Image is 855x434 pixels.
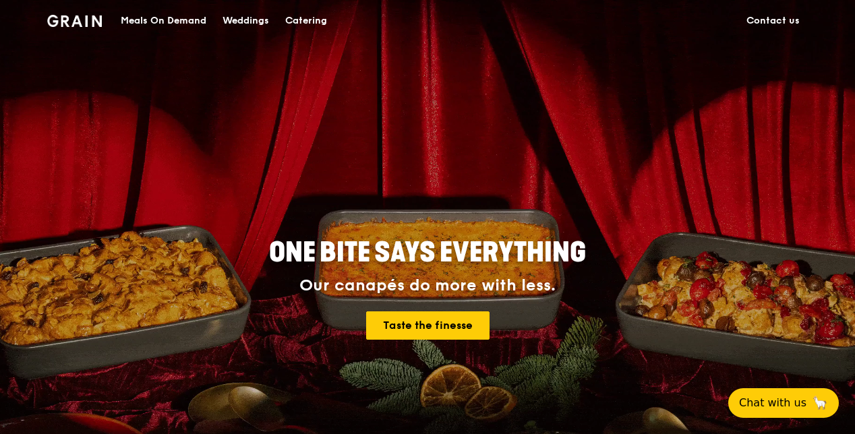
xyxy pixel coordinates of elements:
img: Grain [47,15,102,27]
div: Catering [285,1,327,41]
div: Weddings [223,1,269,41]
span: ONE BITE SAYS EVERYTHING [269,237,586,269]
a: Taste the finesse [366,311,490,340]
span: Chat with us [739,395,806,411]
div: Our canapés do more with less. [185,276,670,295]
a: Weddings [214,1,277,41]
button: Chat with us🦙 [728,388,839,418]
span: 🦙 [812,395,828,411]
a: Contact us [738,1,808,41]
div: Meals On Demand [121,1,206,41]
a: Catering [277,1,335,41]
